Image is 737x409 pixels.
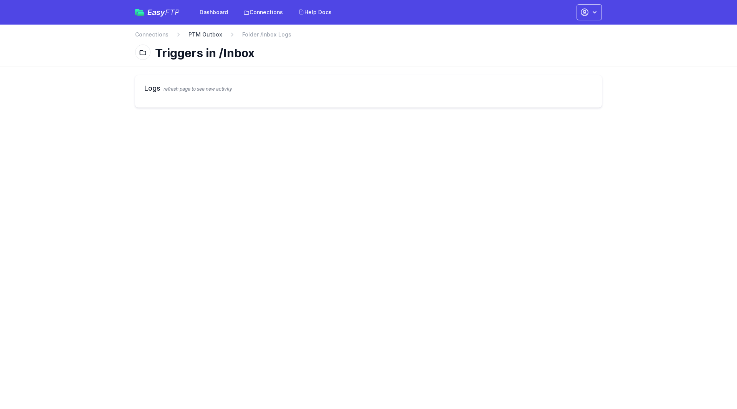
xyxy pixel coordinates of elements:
[294,5,336,19] a: Help Docs
[699,371,728,400] iframe: Drift Widget Chat Controller
[188,31,222,38] a: PTM Outbox
[135,31,169,38] a: Connections
[165,8,180,17] span: FTP
[147,8,180,16] span: Easy
[135,31,602,43] nav: Breadcrumb
[135,9,144,16] img: easyftp_logo.png
[242,31,291,38] span: Folder /Inbox Logs
[144,83,593,94] h2: Logs
[195,5,233,19] a: Dashboard
[239,5,288,19] a: Connections
[135,8,180,16] a: EasyFTP
[164,86,232,92] span: refresh page to see new activity
[155,46,596,60] h1: Triggers in /Inbox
